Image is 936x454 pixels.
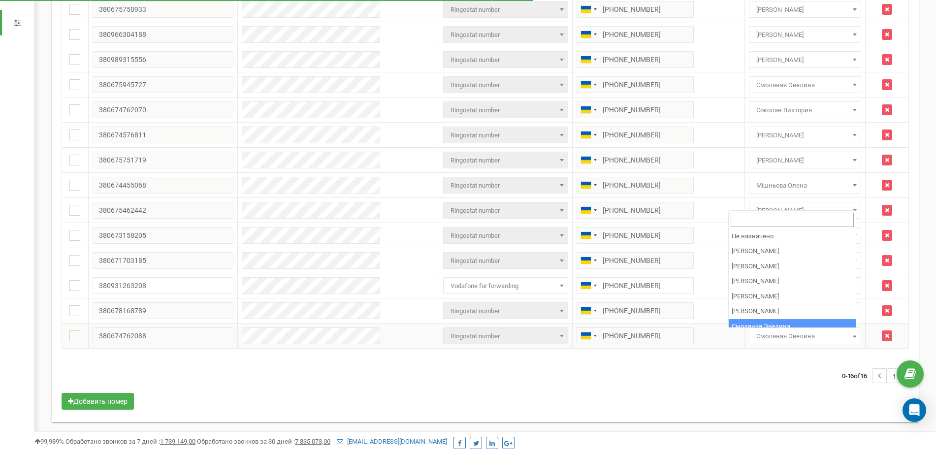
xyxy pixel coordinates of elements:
input: 050 123 4567 [577,277,694,294]
li: [PERSON_NAME] [729,259,856,274]
span: Ringostat number [443,302,568,319]
button: Добавить номер [62,393,134,410]
u: 7 835 073,00 [295,438,330,445]
div: Telephone country code [577,177,600,193]
input: 050 123 4567 [577,302,694,319]
span: Ringostat number [447,103,565,117]
span: Ringostat number [443,327,568,344]
span: Ringostat number [443,177,568,194]
span: Ringostat number [443,227,568,244]
a: [EMAIL_ADDRESS][DOMAIN_NAME] [337,438,447,445]
span: Ringostat number [447,179,565,193]
span: Шевчук Виктория [749,1,861,18]
div: Telephone country code [577,278,600,293]
u: 1 739 149,00 [160,438,195,445]
div: Telephone country code [577,127,600,143]
span: Обработано звонков за 30 дней : [197,438,330,445]
span: Дегнера Мирослава [749,51,861,68]
span: Ringostat number [443,101,568,118]
span: Юнак Анна [749,127,861,143]
li: [PERSON_NAME] [729,244,856,259]
span: Смоляная Эвелина [749,76,861,93]
span: Ringostat number [447,3,565,17]
div: Telephone country code [577,328,600,344]
span: Ringostat number [443,127,568,143]
span: Соколан Виктория [749,101,861,118]
span: Грищенко Вита [749,202,861,219]
span: Ringostat number [443,1,568,18]
input: 050 123 4567 [577,202,694,219]
div: Telephone country code [577,227,600,243]
li: [PERSON_NAME] [729,289,856,304]
input: 050 123 4567 [577,227,694,244]
span: Оверченко Тетяна [752,28,858,42]
span: 99,989% [34,438,64,445]
div: Telephone country code [577,1,600,17]
span: Шевчук Виктория [752,3,858,17]
div: Telephone country code [577,253,600,268]
span: 0-16 16 [842,368,872,383]
div: Telephone country code [577,102,600,118]
span: Ringostat number [443,51,568,68]
span: Ringostat number [447,78,565,92]
input: 050 123 4567 [577,177,694,194]
div: Telephone country code [577,52,600,67]
li: Смоляная Эвелина [729,319,856,334]
nav: ... [842,358,916,393]
span: Смоляная Эвелина [749,327,861,344]
input: 050 123 4567 [577,51,694,68]
input: 050 123 4567 [577,101,694,118]
span: Vodafone for forwarding [443,277,568,294]
span: Ringostat number [443,152,568,168]
div: Telephone country code [577,77,600,93]
span: Юнак Анна [752,129,858,142]
input: 050 123 4567 [577,1,694,18]
input: 050 123 4567 [577,76,694,93]
div: Telephone country code [577,202,600,218]
span: Ringostat number [447,28,565,42]
span: Ringostat number [443,252,568,269]
div: Telephone country code [577,303,600,319]
span: Алена Бавыко [752,154,858,167]
span: Соколан Виктория [752,103,858,117]
input: 050 123 4567 [577,327,694,344]
div: Telephone country code [577,152,600,168]
input: 050 123 4567 [577,26,694,43]
span: Ringostat number [447,329,565,343]
li: Не назначено [729,229,856,244]
span: Смоляная Эвелина [752,329,858,343]
span: Vodafone for forwarding [447,279,565,293]
span: Дегнера Мирослава [752,53,858,67]
span: of [854,371,860,380]
span: Мішньова Олена [752,179,858,193]
li: [PERSON_NAME] [729,304,856,319]
span: Ringostat number [447,53,565,67]
span: Ringostat number [447,229,565,243]
span: Обработано звонков за 7 дней : [65,438,195,445]
input: 050 123 4567 [577,252,694,269]
input: 050 123 4567 [577,127,694,143]
span: Ringostat number [447,129,565,142]
span: Ringostat number [447,204,565,218]
span: Алена Бавыко [749,152,861,168]
li: 1 [887,368,902,383]
span: Ringostat number [443,202,568,219]
span: Ringostat number [443,26,568,43]
span: Оверченко Тетяна [749,26,861,43]
div: Open Intercom Messenger [903,398,926,422]
span: Грищенко Вита [752,204,858,218]
span: Ringostat number [443,76,568,93]
span: Ringostat number [447,304,565,318]
span: Ringostat number [447,254,565,268]
div: Telephone country code [577,27,600,42]
li: [PERSON_NAME] [729,274,856,289]
span: Ringostat number [447,154,565,167]
input: 050 123 4567 [577,152,694,168]
span: Смоляная Эвелина [752,78,858,92]
span: Мішньова Олена [749,177,861,194]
